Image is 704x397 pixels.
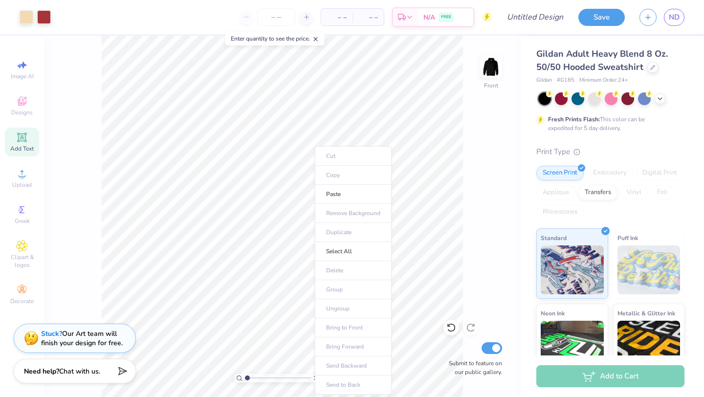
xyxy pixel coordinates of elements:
span: Upload [12,181,32,189]
div: Embroidery [587,166,633,180]
div: Rhinestones [536,205,584,220]
img: Neon Ink [541,321,604,370]
span: Metallic & Glitter Ink [617,308,675,318]
img: Puff Ink [617,245,681,294]
div: Transfers [578,185,617,200]
img: Front [481,57,501,76]
span: Add Text [10,145,34,153]
span: Clipart & logos [5,253,39,269]
span: FREE [441,14,451,21]
span: Greek [15,217,30,225]
label: Submit to feature on our public gallery. [443,359,502,376]
div: Print Type [536,146,684,157]
span: Puff Ink [617,233,638,243]
span: – – [358,12,378,22]
div: Foil [651,185,674,200]
span: N/A [423,12,435,22]
span: Minimum Order: 24 + [579,76,628,85]
strong: Fresh Prints Flash: [548,115,600,123]
span: Standard [541,233,567,243]
span: ND [669,12,680,23]
li: Select All [315,242,392,261]
span: 100 % [313,374,329,382]
div: Vinyl [620,185,648,200]
button: Save [578,9,625,26]
span: Chat with us. [59,367,100,376]
img: Metallic & Glitter Ink [617,321,681,370]
div: Screen Print [536,166,584,180]
div: Front [484,81,498,90]
div: Digital Print [636,166,683,180]
span: Gildan Adult Heavy Blend 8 Oz. 50/50 Hooded Sweatshirt [536,48,668,73]
span: Decorate [10,297,34,305]
strong: Stuck? [41,329,62,338]
input: Untitled Design [499,7,571,27]
div: Enter quantity to see the price. [225,32,325,45]
span: Designs [11,109,33,116]
strong: Need help? [24,367,59,376]
div: Applique [536,185,575,200]
div: Our Art team will finish your design for free. [41,329,123,348]
input: – – [257,8,295,26]
span: Image AI [11,72,34,80]
span: – – [327,12,347,22]
span: Neon Ink [541,308,565,318]
div: This color can be expedited for 5 day delivery. [548,115,668,132]
span: # G185 [557,76,574,85]
span: Gildan [536,76,552,85]
a: ND [664,9,684,26]
li: Paste [315,185,392,204]
img: Standard [541,245,604,294]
